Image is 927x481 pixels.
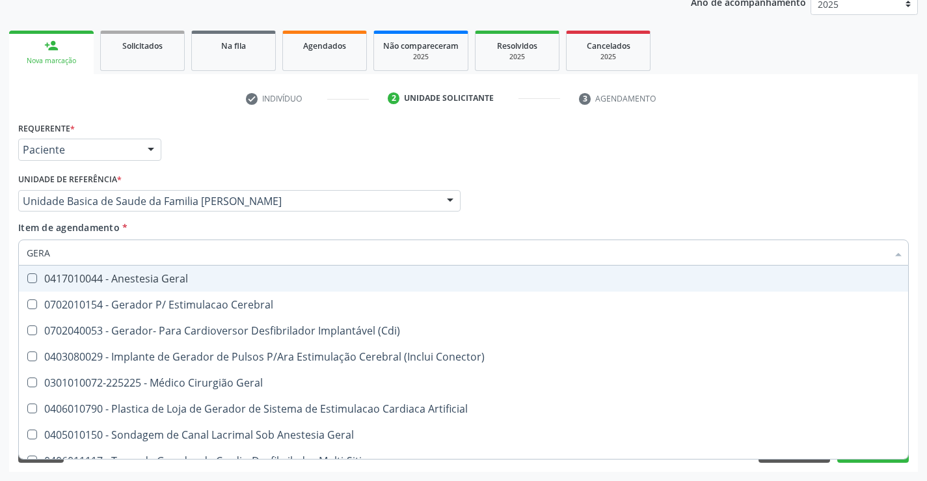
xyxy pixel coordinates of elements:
div: 2 [388,92,399,104]
div: 2025 [485,52,550,62]
span: Cancelados [587,40,630,51]
span: Unidade Basica de Saude da Familia [PERSON_NAME] [23,195,434,208]
span: Solicitados [122,40,163,51]
div: Unidade solicitante [404,92,494,104]
div: 2025 [576,52,641,62]
div: 0406010790 - Plastica de Loja de Gerador de Sistema de Estimulacao Cardiaca Artificial [27,404,900,414]
div: 0405010150 - Sondagem de Canal Lacrimal Sob Anestesia Geral [27,430,900,440]
span: Na fila [221,40,246,51]
span: Agendados [303,40,346,51]
div: 2025 [383,52,459,62]
span: Resolvidos [497,40,537,51]
div: person_add [44,38,59,53]
div: 0702040053 - Gerador- Para Cardioversor Desfibrilador Implantável (Cdi) [27,325,900,336]
div: 0702010154 - Gerador P/ Estimulacao Cerebral [27,299,900,310]
span: Não compareceram [383,40,459,51]
div: 0417010044 - Anestesia Geral [27,273,900,284]
div: 0403080029 - Implante de Gerador de Pulsos P/Ara Estimulação Cerebral (Inclui Conector) [27,351,900,362]
input: Buscar por procedimentos [27,240,887,266]
span: Paciente [23,143,135,156]
div: 0301010072-225225 - Médico Cirurgião Geral [27,378,900,388]
span: Item de agendamento [18,221,120,234]
div: Nova marcação [18,56,85,66]
label: Requerente [18,118,75,139]
div: 0406011117 - Troca de Gerador de Cardio-Desfibrilador Multi-Sitio [27,456,900,466]
label: Unidade de referência [18,170,122,190]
